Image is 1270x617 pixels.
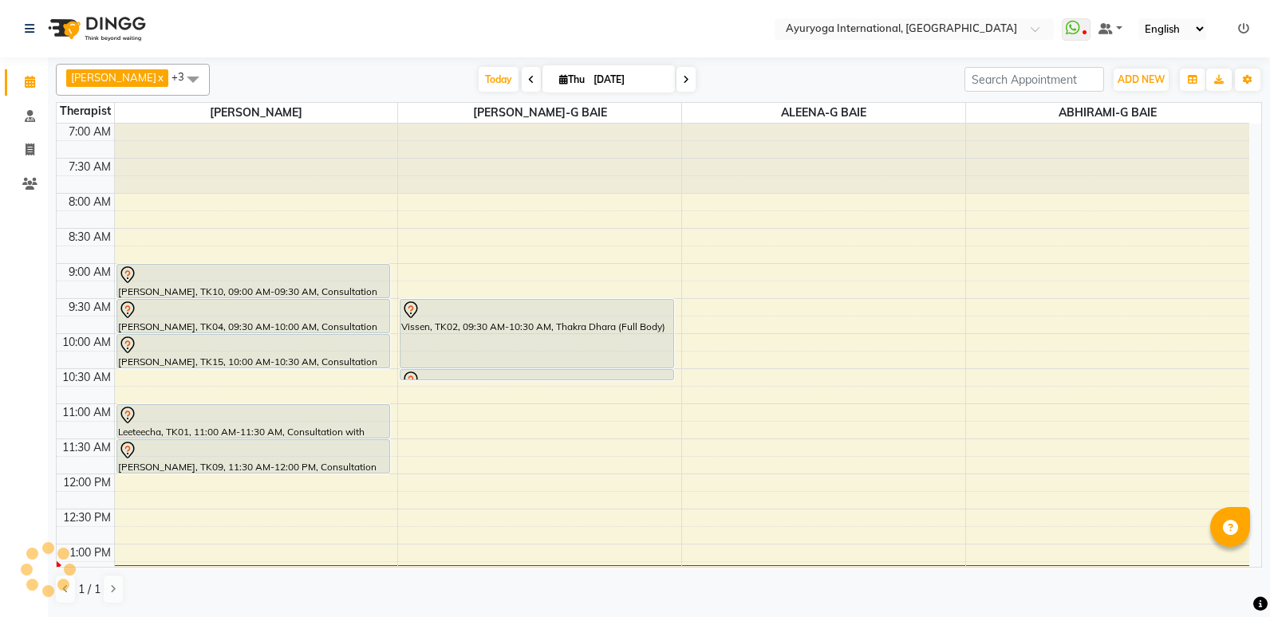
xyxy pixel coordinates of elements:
div: 8:30 AM [65,229,114,246]
input: 2025-09-04 [589,68,669,92]
div: Therapist [57,103,114,120]
div: Leeteecha, TK01, 11:00 AM-11:30 AM, Consultation with [PERSON_NAME] at [GEOGRAPHIC_DATA] [117,405,390,438]
span: Thu [555,73,589,85]
span: ADD NEW [1118,73,1165,85]
iframe: chat widget [1203,553,1254,601]
div: 11:00 AM [59,404,114,421]
div: 12:30 PM [60,509,114,526]
div: 8:00 AM [65,194,114,210]
div: 1:00 PM [66,544,114,561]
a: x [156,71,164,84]
span: [PERSON_NAME]-G BAIE [398,103,681,123]
span: +3 [172,70,196,83]
div: 7:30 AM [65,159,114,175]
button: ADD NEW [1114,69,1169,91]
div: 7:00 AM [65,124,114,140]
div: 12:00 PM [60,474,114,491]
span: [PERSON_NAME] [115,103,398,123]
span: 1 / 1 [78,581,101,598]
span: ABHIRAMI-G BAIE [966,103,1249,123]
span: Today [479,67,519,92]
img: logo [41,6,150,51]
span: ALEENA-G BAIE [682,103,965,123]
div: 10:30 AM [59,369,114,386]
div: 9:30 AM [65,299,114,316]
div: 11:30 AM [59,439,114,456]
span: [PERSON_NAME] [71,71,156,84]
div: [PERSON_NAME], TK04, 09:30 AM-10:00 AM, Consultation with [PERSON_NAME] at [GEOGRAPHIC_DATA] [117,300,390,332]
div: 10:00 AM [59,334,114,351]
div: 9:00 AM [65,264,114,281]
div: [PERSON_NAME], TK15, 10:00 AM-10:30 AM, Consultation with [PERSON_NAME] at [GEOGRAPHIC_DATA] [117,335,390,367]
div: Vissen, TK02, 10:30 AM-10:31 AM, [GEOGRAPHIC_DATA] [400,370,673,379]
input: Search Appointment [964,67,1104,92]
div: [PERSON_NAME], TK09, 11:30 AM-12:00 PM, Consultation with [PERSON_NAME] at [GEOGRAPHIC_DATA] [117,440,390,473]
div: [PERSON_NAME], TK10, 09:00 AM-09:30 AM, Consultation with [PERSON_NAME] at [GEOGRAPHIC_DATA] [117,265,390,297]
div: Vissen, TK02, 09:30 AM-10:30 AM, Thakra Dhara (Full Body) [400,300,673,367]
